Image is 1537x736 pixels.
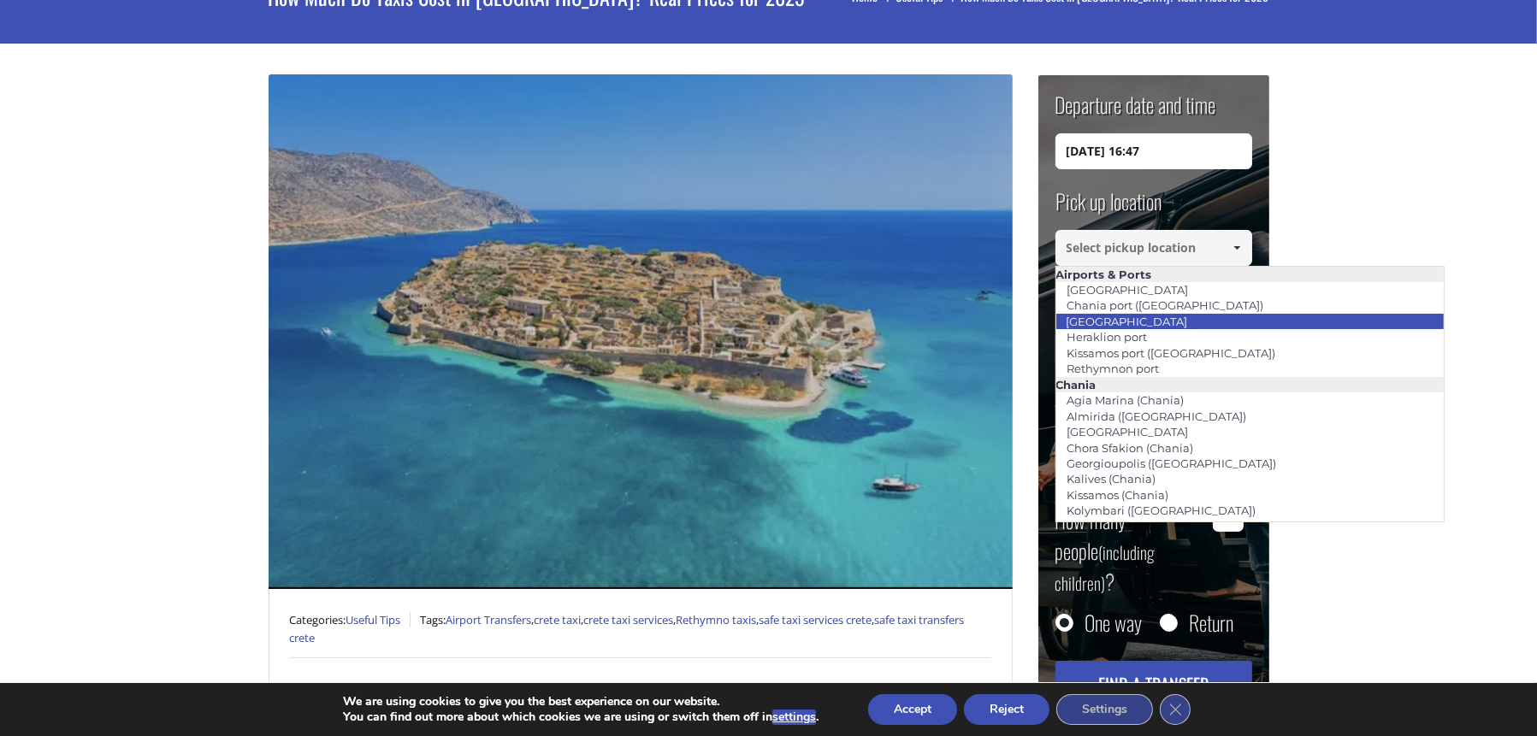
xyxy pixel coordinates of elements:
a: [GEOGRAPHIC_DATA] [1055,309,1199,333]
p: We are using cookies to give you the best experience on our website. [343,694,819,710]
span: Tags: , , , , , [290,612,965,646]
a: Georgioupolis ([GEOGRAPHIC_DATA]) [1056,451,1288,475]
a: Kissamos (Chania) [1056,483,1180,507]
a: Heraklion port [1056,325,1159,349]
label: Departure date and time [1055,90,1216,133]
li: Chania [1056,377,1444,392]
a: Airport Transfers [446,612,532,627]
a: crete taxi services [584,612,674,627]
img: How Much Do Taxis Cost in Crete? Real Prices for 2025 [269,74,1013,589]
a: Rethymnon port [1056,356,1171,380]
label: Pick up location [1055,186,1162,230]
a: Almirida ([GEOGRAPHIC_DATA]) [1056,404,1258,428]
label: One way [1085,614,1143,631]
a: safe taxi services crete [760,612,872,627]
a: Chania port ([GEOGRAPHIC_DATA]) [1056,293,1275,317]
span: Categories: [290,612,411,627]
a: [GEOGRAPHIC_DATA] [1056,420,1200,444]
button: Find a transfer [1055,661,1252,707]
a: safe taxi transfers crete [290,612,965,646]
button: Accept [868,694,957,725]
small: (including children) [1055,539,1156,596]
input: Select pickup location [1055,230,1252,266]
a: crete taxi [535,612,582,627]
button: settings [772,710,816,725]
label: Return [1190,614,1234,631]
a: Agia Marina (Chania) [1056,388,1196,412]
a: Show All Items [1222,230,1250,266]
a: Rethymno taxis [677,612,757,627]
h1: How Much Do Taxis Cost in [GEOGRAPHIC_DATA]? Real Prices for 2025 [290,675,991,704]
a: [GEOGRAPHIC_DATA] [1056,278,1200,302]
p: You can find out more about which cookies we are using or switch them off in . [343,710,819,725]
li: Airports & Ports [1056,267,1444,282]
a: Kissamos port ([GEOGRAPHIC_DATA]) [1056,341,1287,365]
button: Close GDPR Cookie Banner [1160,694,1191,725]
button: Settings [1056,694,1153,725]
a: Kalives (Chania) [1056,467,1168,491]
label: How many people ? [1055,504,1203,597]
a: Chora Sfakion (Chania) [1056,436,1205,460]
button: Reject [964,694,1049,725]
a: Kolymbari ([GEOGRAPHIC_DATA]) [1056,498,1268,522]
a: Useful Tips [346,612,401,627]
